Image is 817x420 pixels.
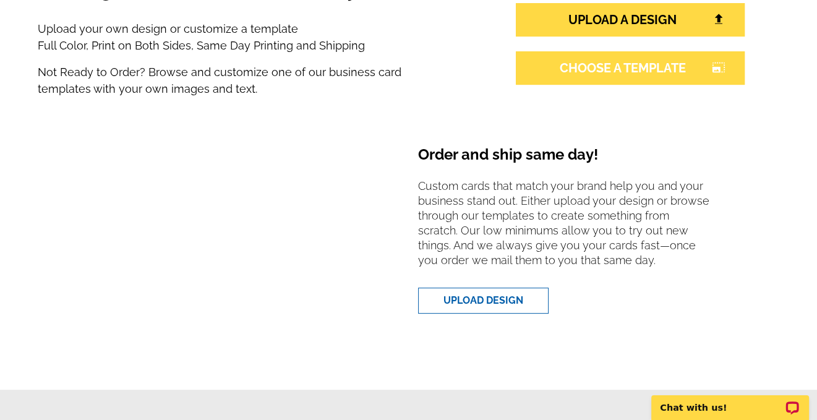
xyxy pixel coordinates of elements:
[516,51,745,85] a: CHOOSE A TEMPLATEphoto_size_select_large
[38,20,463,54] p: Upload your own design or customize a template Full Color, Print on Both Sides, Same Day Printing...
[643,381,817,420] iframe: LiveChat chat widget
[712,62,725,73] i: photo_size_select_large
[38,64,463,97] p: Not Ready to Order? Browse and customize one of our business card templates with your own images ...
[418,146,724,174] h4: Order and ship same day!
[516,3,745,36] a: UPLOAD A DESIGN
[418,288,549,314] a: UPLOAD DESIGN
[418,179,724,278] p: Custom cards that match your brand help you and your business stand out. Either upload your desig...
